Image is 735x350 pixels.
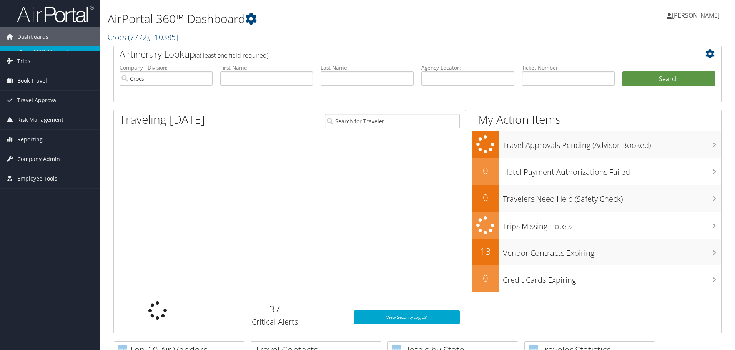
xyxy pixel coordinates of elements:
h3: Travel Approvals Pending (Advisor Booked) [503,136,721,151]
label: Ticket Number: [522,64,615,71]
a: 0Travelers Need Help (Safety Check) [472,185,721,212]
a: [PERSON_NAME] [667,4,727,27]
h2: 0 [472,191,499,204]
span: [PERSON_NAME] [672,11,720,20]
span: , [ 10385 ] [149,32,178,42]
span: Trips [17,51,30,71]
a: 0Credit Cards Expiring [472,265,721,292]
h1: My Action Items [472,111,721,128]
span: Travel Approval [17,91,58,110]
a: Crocs [108,32,178,42]
input: Search for Traveler [325,114,460,128]
h2: Airtinerary Lookup [120,48,665,61]
h2: 37 [208,302,343,315]
h1: AirPortal 360™ Dashboard [108,11,521,27]
h2: 0 [472,164,499,177]
h2: 0 [472,272,499,285]
label: Last Name: [321,64,414,71]
button: Search [622,71,715,87]
h3: Trips Missing Hotels [503,217,721,232]
h3: Credit Cards Expiring [503,271,721,285]
a: Travel Approvals Pending (Advisor Booked) [472,131,721,158]
span: Company Admin [17,149,60,169]
a: 0Hotel Payment Authorizations Failed [472,158,721,185]
span: Dashboards [17,27,48,46]
span: Risk Management [17,110,63,129]
h3: Travelers Need Help (Safety Check) [503,190,721,204]
span: ( 7772 ) [128,32,149,42]
h1: Traveling [DATE] [120,111,205,128]
h3: Vendor Contracts Expiring [503,244,721,259]
label: First Name: [220,64,313,71]
a: Trips Missing Hotels [472,212,721,239]
span: Employee Tools [17,169,57,188]
h3: Critical Alerts [208,317,343,327]
label: Company - Division: [120,64,213,71]
a: 13Vendor Contracts Expiring [472,239,721,265]
label: Agency Locator: [421,64,514,71]
img: airportal-logo.png [17,5,94,23]
span: (at least one field required) [195,51,268,60]
span: Reporting [17,130,43,149]
span: Book Travel [17,71,47,90]
h2: 13 [472,245,499,258]
a: View SecurityLogic® [354,310,460,324]
h3: Hotel Payment Authorizations Failed [503,163,721,177]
